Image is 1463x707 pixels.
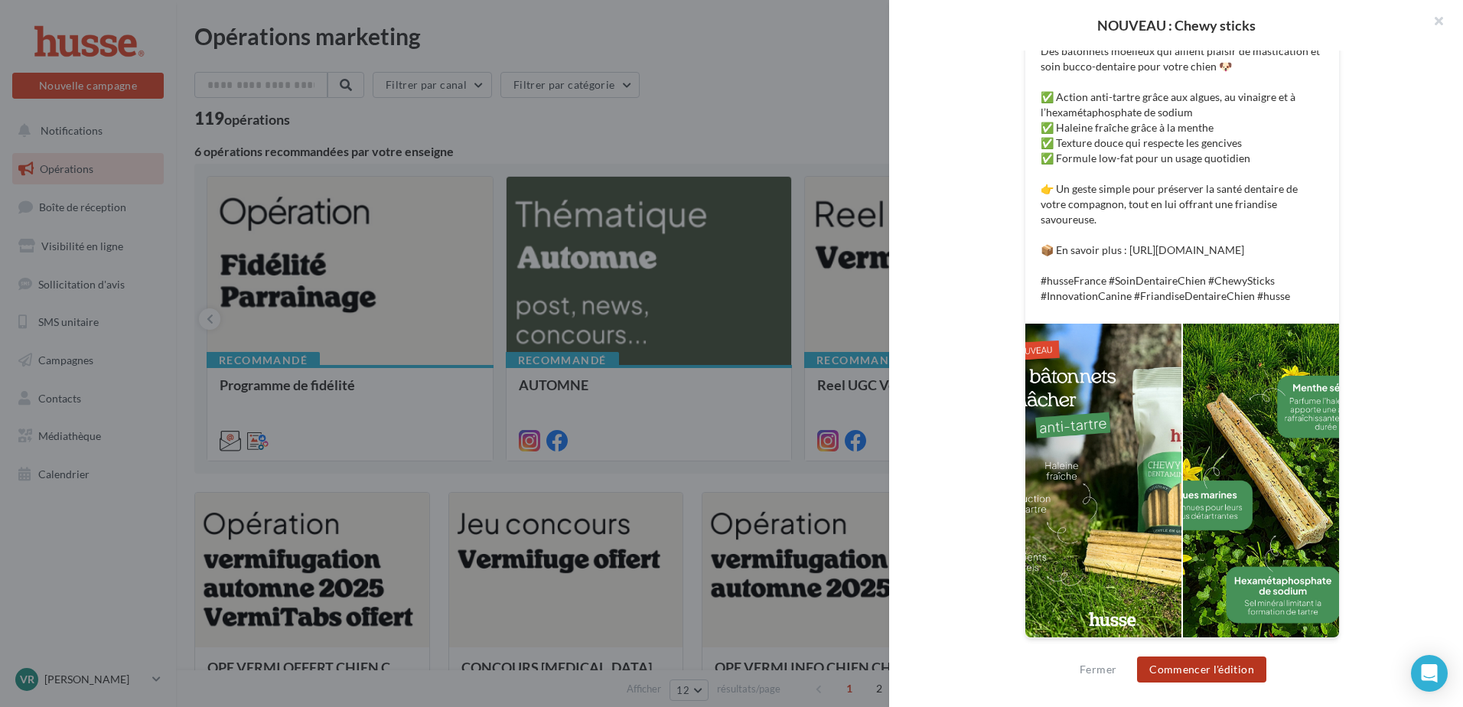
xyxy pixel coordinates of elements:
[1074,660,1123,679] button: Fermer
[1411,655,1448,692] div: Open Intercom Messenger
[1025,638,1340,658] div: La prévisualisation est non-contractuelle
[1041,13,1324,304] p: 🆕 Nouveau : les Chewy Sticks DentaMint ✨ Des bâtonnets moelleux qui allient plaisir de masticatio...
[1137,656,1266,683] button: Commencer l'édition
[914,18,1439,32] div: NOUVEAU : Chewy sticks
